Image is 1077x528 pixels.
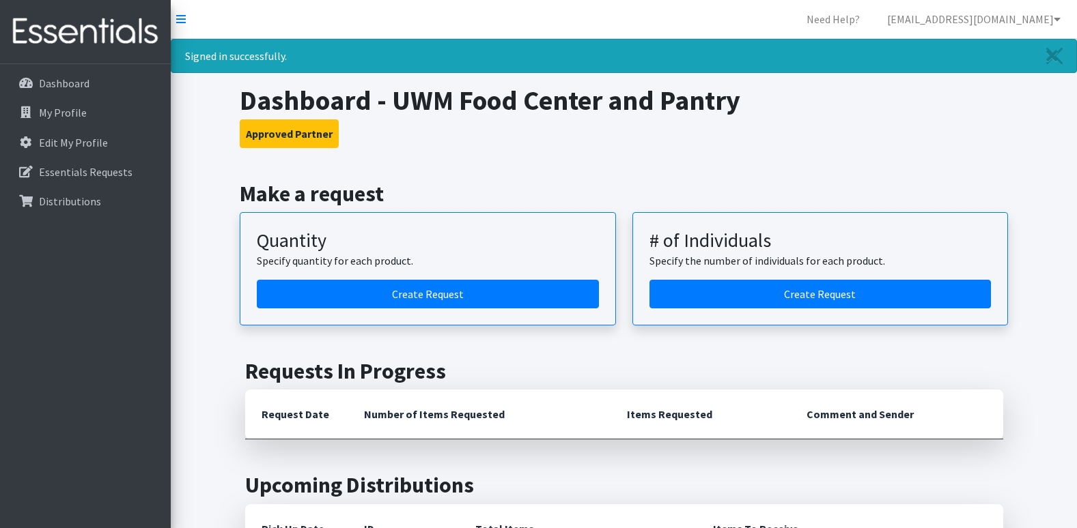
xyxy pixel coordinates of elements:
[5,9,165,55] img: HumanEssentials
[5,70,165,97] a: Dashboard
[257,280,599,308] a: Create a request by quantity
[876,5,1072,33] a: [EMAIL_ADDRESS][DOMAIN_NAME]
[245,358,1003,384] h2: Requests In Progress
[649,229,992,252] h3: # of Individuals
[240,84,1008,117] h1: Dashboard - UWM Food Center and Pantry
[39,76,89,90] p: Dashboard
[240,181,1008,207] h2: Make a request
[348,390,611,439] th: Number of Items Requested
[257,229,599,252] h3: Quantity
[5,129,165,156] a: Edit My Profile
[796,5,871,33] a: Need Help?
[39,136,108,149] p: Edit My Profile
[257,252,599,269] p: Specify quantity for each product.
[39,165,132,179] p: Essentials Requests
[245,472,1003,498] h2: Upcoming Distributions
[5,158,165,186] a: Essentials Requests
[611,390,790,439] th: Items Requested
[5,99,165,126] a: My Profile
[5,188,165,215] a: Distributions
[649,252,992,269] p: Specify the number of individuals for each product.
[790,390,1003,439] th: Comment and Sender
[39,194,101,208] p: Distributions
[245,390,348,439] th: Request Date
[649,280,992,308] a: Create a request by number of individuals
[39,106,87,119] p: My Profile
[240,119,339,148] button: Approved Partner
[171,39,1077,73] div: Signed in successfully.
[1033,40,1076,72] a: Close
